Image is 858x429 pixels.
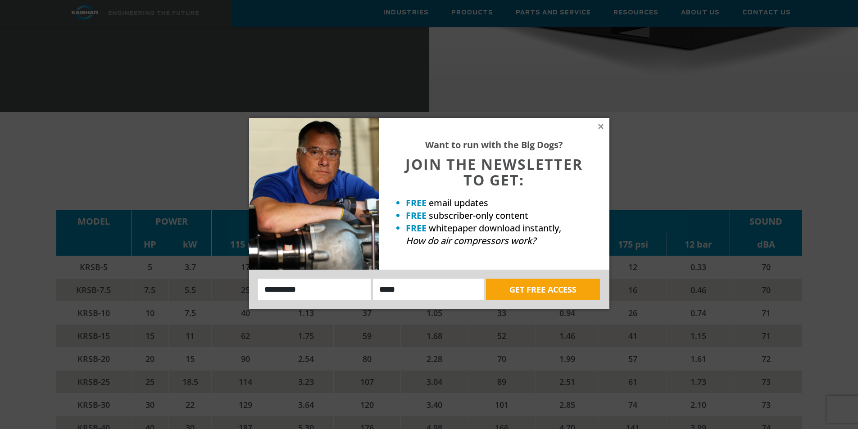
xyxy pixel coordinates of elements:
span: JOIN THE NEWSLETTER TO GET: [405,154,583,190]
input: Email [373,279,484,300]
span: whitepaper download instantly, [429,222,561,234]
span: subscriber-only content [429,209,528,221]
span: email updates [429,197,488,209]
button: GET FREE ACCESS [486,279,600,300]
input: Name: [258,279,371,300]
strong: FREE [406,209,427,221]
strong: FREE [406,197,427,209]
strong: Want to run with the Big Dogs? [425,139,563,151]
em: How do air compressors work? [406,235,536,247]
strong: FREE [406,222,427,234]
button: Close [597,122,605,131]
